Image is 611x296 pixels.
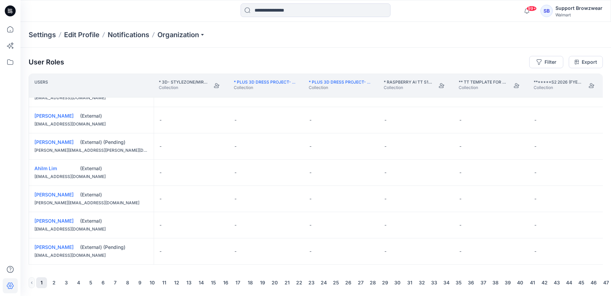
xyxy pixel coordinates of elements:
[555,4,602,12] div: Support Browzwear
[331,277,341,288] button: 25
[110,277,121,288] button: 7
[459,195,461,202] p: -
[80,191,148,198] div: (External)
[534,85,583,90] p: Collection
[585,79,598,92] button: Join
[234,85,298,90] p: Collection
[490,277,501,288] button: 38
[234,169,236,176] p: -
[564,277,575,288] button: 44
[34,94,148,101] div: [EMAIL_ADDRESS][DOMAIN_NAME]
[465,277,476,288] button: 36
[80,244,148,251] div: (External) (Pending)
[380,277,391,288] button: 29
[384,169,386,176] p: -
[211,79,223,92] button: Join
[234,143,236,150] p: -
[459,169,461,176] p: -
[34,79,48,92] p: Users
[34,165,57,171] a: Ahilm Lim
[384,248,386,255] p: -
[309,117,311,123] p: -
[34,218,74,224] a: [PERSON_NAME]
[73,277,84,288] button: 4
[588,277,599,288] button: 46
[34,121,148,128] div: [EMAIL_ADDRESS][DOMAIN_NAME]
[183,277,194,288] button: 13
[384,195,386,202] p: -
[34,173,148,180] div: [EMAIL_ADDRESS][DOMAIN_NAME]
[208,277,219,288] button: 15
[29,30,56,40] p: Settings
[551,277,562,288] button: 43
[80,218,148,224] div: (External)
[85,277,96,288] button: 5
[29,58,64,66] p: User Roles
[196,277,207,288] button: 14
[34,244,74,250] a: [PERSON_NAME]
[34,226,148,233] div: [EMAIL_ADDRESS][DOMAIN_NAME]
[122,277,133,288] button: 8
[159,79,208,85] p: * 3D- Stylezone/Miro Demo Collection
[245,277,256,288] button: 18
[34,199,148,206] div: [PERSON_NAME][EMAIL_ADDRESS][DOMAIN_NAME]
[159,143,162,150] p: -
[159,85,208,90] p: Collection
[392,277,403,288] button: 30
[309,85,373,90] p: Collection
[80,113,148,119] div: (External)
[34,252,148,259] div: [EMAIL_ADDRESS][DOMAIN_NAME]
[384,143,386,150] p: -
[232,277,243,288] button: 17
[159,248,162,255] p: -
[429,277,440,288] button: 33
[384,222,386,228] p: -
[159,117,162,123] p: -
[159,169,162,176] p: -
[80,139,148,146] div: (External) (Pending)
[355,277,366,288] button: 27
[416,277,427,288] button: 32
[576,277,587,288] button: 45
[436,79,448,92] button: Join
[61,277,72,288] button: 3
[459,143,461,150] p: -
[441,277,452,288] button: 34
[309,248,311,255] p: -
[64,30,100,40] a: Edit Profile
[309,143,311,150] p: -
[539,277,550,288] button: 42
[502,277,513,288] button: 39
[569,56,603,68] a: Export
[309,195,311,202] p: -
[384,117,386,123] p: -
[159,195,162,202] p: -
[294,277,305,288] button: 22
[529,56,563,68] button: Filter
[384,85,433,90] p: Collection
[159,277,170,288] button: 11
[309,79,392,85] a: * Plus 3D Dress Project- S2 FYE 2025
[404,277,415,288] button: 31
[459,79,508,85] p: ** TT TEMPLATE FOR COLLECTION BOARDS
[534,117,536,123] p: -
[147,277,157,288] button: 10
[534,222,536,228] p: -
[281,277,292,288] button: 21
[171,277,182,288] button: 12
[478,277,489,288] button: 37
[527,277,538,288] button: 41
[234,222,236,228] p: -
[234,195,236,202] p: -
[534,143,536,150] p: -
[384,79,433,85] p: * Raspberry AI TT S1 FYE25
[108,30,149,40] a: Notifications
[534,169,536,176] p: -
[159,222,162,228] p: -
[134,277,145,288] button: 9
[34,192,74,197] a: [PERSON_NAME]
[34,113,74,119] a: [PERSON_NAME]
[306,277,317,288] button: 23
